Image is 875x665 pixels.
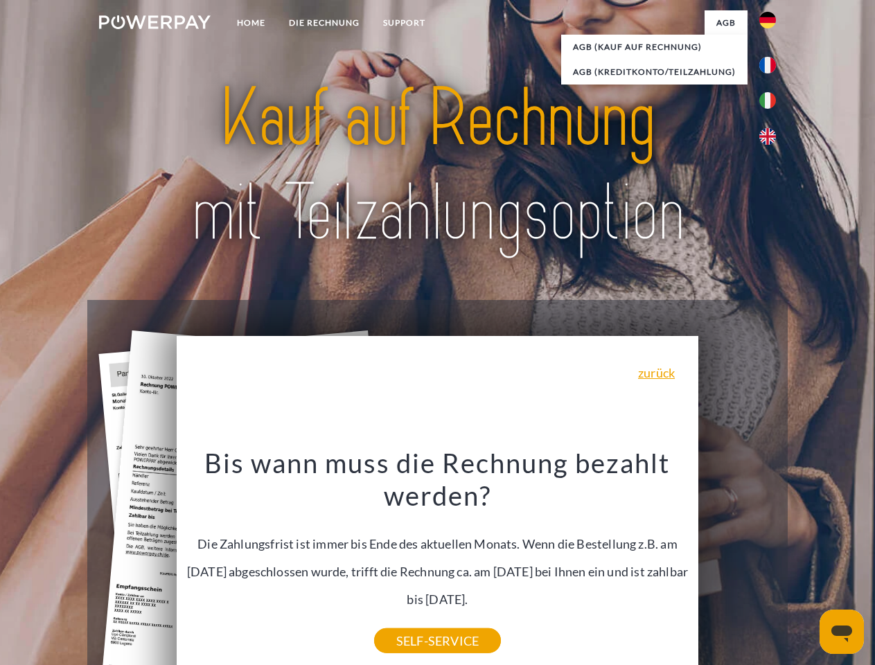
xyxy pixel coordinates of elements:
[759,12,776,28] img: de
[225,10,277,35] a: Home
[132,66,743,265] img: title-powerpay_de.svg
[820,610,864,654] iframe: Schaltfläche zum Öffnen des Messaging-Fensters
[277,10,371,35] a: DIE RECHNUNG
[561,60,748,85] a: AGB (Kreditkonto/Teilzahlung)
[705,10,748,35] a: agb
[371,10,437,35] a: SUPPORT
[185,446,691,641] div: Die Zahlungsfrist ist immer bis Ende des aktuellen Monats. Wenn die Bestellung z.B. am [DATE] abg...
[99,15,211,29] img: logo-powerpay-white.svg
[759,128,776,145] img: en
[374,628,501,653] a: SELF-SERVICE
[185,446,691,513] h3: Bis wann muss die Rechnung bezahlt werden?
[638,366,675,379] a: zurück
[561,35,748,60] a: AGB (Kauf auf Rechnung)
[759,57,776,73] img: fr
[759,92,776,109] img: it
